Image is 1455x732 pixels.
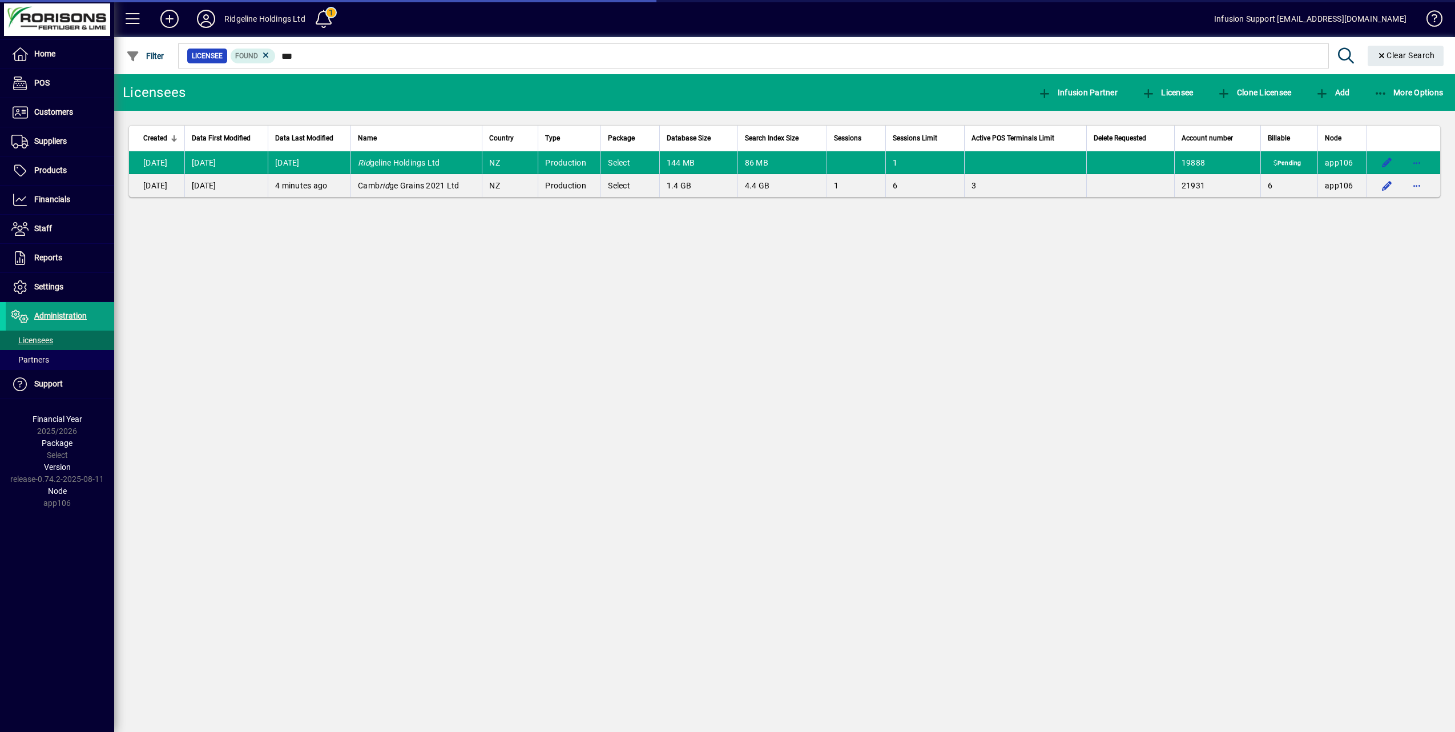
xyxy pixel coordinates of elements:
span: Licensees [11,336,53,345]
span: Clone Licensee [1217,88,1291,97]
span: Reports [34,253,62,262]
span: Sessions Limit [893,132,937,144]
span: Type [545,132,560,144]
button: Edit [1378,154,1396,172]
a: Licensees [6,331,114,350]
a: POS [6,69,114,98]
span: Licensee [192,50,223,62]
div: Name [358,132,475,144]
em: Rid [358,158,370,167]
div: Delete Requested [1094,132,1167,144]
a: Support [6,370,114,399]
div: Ridgeline Holdings Ltd [224,10,305,28]
span: Financial Year [33,415,82,424]
span: Version [44,462,71,472]
td: 86 MB [737,151,827,174]
div: Active POS Terminals Limit [972,132,1079,144]
a: Partners [6,350,114,369]
em: rid [380,181,389,190]
a: Products [6,156,114,185]
button: Infusion Partner [1035,82,1121,103]
button: More options [1408,154,1426,172]
a: Customers [6,98,114,127]
td: [DATE] [129,151,184,174]
div: Billable [1268,132,1311,144]
span: Package [42,439,72,448]
td: NZ [482,174,538,197]
span: Data Last Modified [275,132,333,144]
span: Staff [34,224,52,233]
td: 4.4 GB [737,174,827,197]
span: Package [608,132,635,144]
td: Select [600,174,659,197]
button: More options [1408,176,1426,195]
a: Settings [6,273,114,301]
td: NZ [482,151,538,174]
div: Data Last Modified [275,132,344,144]
td: [DATE] [184,174,268,197]
span: Partners [11,355,49,364]
span: Clear Search [1377,51,1435,60]
span: Add [1315,88,1349,97]
span: Suppliers [34,136,67,146]
span: Node [1325,132,1341,144]
span: Active POS Terminals Limit [972,132,1054,144]
button: Add [1312,82,1352,103]
td: 144 MB [659,151,737,174]
span: Support [34,379,63,388]
span: Search Index Size [745,132,799,144]
td: 19888 [1174,151,1261,174]
td: 4 minutes ago [268,174,350,197]
span: Administration [34,311,87,320]
span: app106.prod.infusionbusinesssoftware.com [1325,158,1353,167]
div: Database Size [667,132,731,144]
span: Created [143,132,167,144]
div: Created [143,132,178,144]
td: 21931 [1174,174,1261,197]
a: Knowledge Base [1418,2,1441,39]
td: 1 [885,151,964,174]
td: 3 [964,174,1086,197]
mat-chip: Found Status: Found [231,49,276,63]
div: Infusion Support [EMAIL_ADDRESS][DOMAIN_NAME] [1214,10,1406,28]
div: Search Index Size [745,132,820,144]
span: Products [34,166,67,175]
span: Licensee [1142,88,1194,97]
span: geline Holdings Ltd [358,158,440,167]
td: Production [538,174,600,197]
button: Edit [1378,176,1396,195]
span: Billable [1268,132,1290,144]
span: Delete Requested [1094,132,1146,144]
div: Type [545,132,594,144]
div: Sessions [834,132,879,144]
div: Data First Modified [192,132,261,144]
td: Production [538,151,600,174]
span: Filter [126,51,164,61]
td: Select [600,151,659,174]
span: Database Size [667,132,711,144]
span: Camb ge Grains 2021 Ltd [358,181,459,190]
button: Licensee [1139,82,1196,103]
span: Customers [34,107,73,116]
td: 6 [1260,174,1317,197]
span: More Options [1374,88,1444,97]
a: Financials [6,186,114,214]
button: Clone Licensee [1214,82,1294,103]
span: Sessions [834,132,861,144]
td: [DATE] [184,151,268,174]
div: Sessions Limit [893,132,957,144]
span: Node [48,486,67,496]
div: Licensees [123,83,186,102]
span: Pending [1271,159,1303,168]
div: Node [1325,132,1359,144]
a: Home [6,40,114,69]
span: Financials [34,195,70,204]
button: Filter [123,46,167,66]
span: Data First Modified [192,132,251,144]
span: Name [358,132,377,144]
span: app106.prod.infusionbusinesssoftware.com [1325,181,1353,190]
button: More Options [1371,82,1446,103]
div: Package [608,132,652,144]
a: Staff [6,215,114,243]
div: Account number [1182,132,1254,144]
